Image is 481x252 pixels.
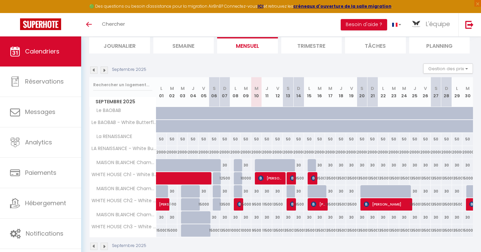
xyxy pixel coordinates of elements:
[318,85,322,92] abbr: M
[230,224,241,237] div: 10000
[192,85,194,92] abbr: J
[91,107,123,114] span: Le BAOBAB
[325,172,336,184] div: 13500
[258,3,264,9] a: ICI
[346,224,357,237] div: 13500
[188,146,198,158] div: 20000
[420,77,431,107] th: 26
[223,85,226,92] abbr: D
[410,211,420,224] div: 30
[420,198,431,211] div: 13500
[25,199,66,207] span: Hébergement
[287,85,290,92] abbr: S
[378,133,388,145] div: 50
[293,211,304,224] div: 30
[462,224,473,237] div: 15000
[431,146,441,158] div: 20000
[156,224,167,237] div: 15000
[219,146,230,158] div: 20000
[346,146,357,158] div: 20000
[431,198,441,211] div: 13500
[91,198,157,203] span: WHITE HOUSE Ch2 - White Butterfly Hotels - [GEOGRAPHIC_DATA]
[431,77,441,107] th: 27
[290,172,294,184] span: [PERSON_NAME]
[452,211,463,224] div: 30
[209,211,220,224] div: 30
[357,211,367,224] div: 30
[414,85,416,92] abbr: J
[410,146,420,158] div: 20000
[452,77,463,107] th: 29
[340,85,342,92] abbr: J
[293,77,304,107] th: 14
[346,211,357,224] div: 30
[388,77,399,107] th: 23
[177,133,188,145] div: 50
[293,133,304,145] div: 50
[328,85,332,92] abbr: M
[177,77,188,107] th: 03
[420,172,431,184] div: 13500
[392,85,396,92] abbr: M
[293,198,304,211] div: 13500
[219,185,230,198] div: 30
[90,97,156,107] span: Septembre 2025
[399,159,410,171] div: 30
[283,77,294,107] th: 13
[276,85,279,92] abbr: V
[262,211,273,224] div: 30
[262,185,273,198] div: 30
[410,77,420,107] th: 25
[283,211,294,224] div: 30
[420,146,431,158] div: 20000
[410,224,420,237] div: 13500
[441,224,452,237] div: 13500
[410,172,420,184] div: 13500
[91,120,157,125] span: Le BAOBAB - White Butterfly Hotels - [GEOGRAPHIC_DATA]
[293,3,391,9] strong: créneaux d'ouverture de la salle migration
[336,159,346,171] div: 30
[388,224,399,237] div: 13500
[456,85,458,92] abbr: L
[382,85,384,92] abbr: L
[336,211,346,224] div: 30
[281,37,342,53] li: Trimestre
[462,159,473,171] div: 30
[188,133,198,145] div: 50
[410,133,420,145] div: 50
[452,146,463,158] div: 20000
[462,77,473,107] th: 30
[156,198,167,211] a: [PERSON_NAME]
[272,146,283,158] div: 20000
[435,85,438,92] abbr: S
[91,172,157,177] span: WHITE HOUSE Ch1 - White Butterfly Hotels - [GEOGRAPHIC_DATA]
[431,172,441,184] div: 13500
[283,133,294,145] div: 50
[91,146,157,151] span: LA RENAISSANCE - White Butterfly Hotels - [GEOGRAPHIC_DATA]
[156,133,167,145] div: 50
[357,224,367,237] div: 13500
[202,85,205,92] abbr: V
[262,198,273,211] div: 11500
[445,85,448,92] abbr: D
[304,211,315,224] div: 30
[336,133,346,145] div: 50
[388,146,399,158] div: 20000
[262,133,273,145] div: 50
[167,146,177,158] div: 20000
[240,224,251,237] div: 10000
[399,133,410,145] div: 50
[240,133,251,145] div: 50
[25,108,55,116] span: Messages
[346,198,357,211] div: 13500
[388,172,399,184] div: 13500
[177,146,188,158] div: 20000
[462,133,473,145] div: 50
[156,77,167,107] th: 01
[240,172,251,184] div: 10000
[251,146,262,158] div: 20000
[420,133,431,145] div: 50
[167,77,177,107] th: 02
[399,77,410,107] th: 24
